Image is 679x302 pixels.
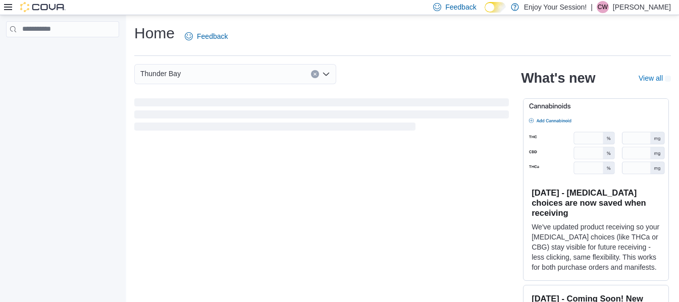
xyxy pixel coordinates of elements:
button: Clear input [311,70,319,78]
img: Cova [20,2,66,12]
h2: What's new [521,70,595,86]
input: Dark Mode [485,2,506,13]
p: We've updated product receiving so your [MEDICAL_DATA] choices (like THCa or CBG) stay visible fo... [532,222,660,272]
p: [PERSON_NAME] [613,1,671,13]
span: Thunder Bay [140,68,181,80]
span: Feedback [445,2,476,12]
p: | [591,1,593,13]
span: Loading [134,100,509,133]
button: Open list of options [322,70,330,78]
a: View allExternal link [639,74,671,82]
div: Cassidy Wells [597,1,609,13]
h3: [DATE] - [MEDICAL_DATA] choices are now saved when receiving [532,188,660,218]
nav: Complex example [6,39,119,64]
p: Enjoy Your Session! [524,1,587,13]
span: Feedback [197,31,228,41]
h1: Home [134,23,175,43]
a: Feedback [181,26,232,46]
svg: External link [665,76,671,82]
span: CW [598,1,608,13]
